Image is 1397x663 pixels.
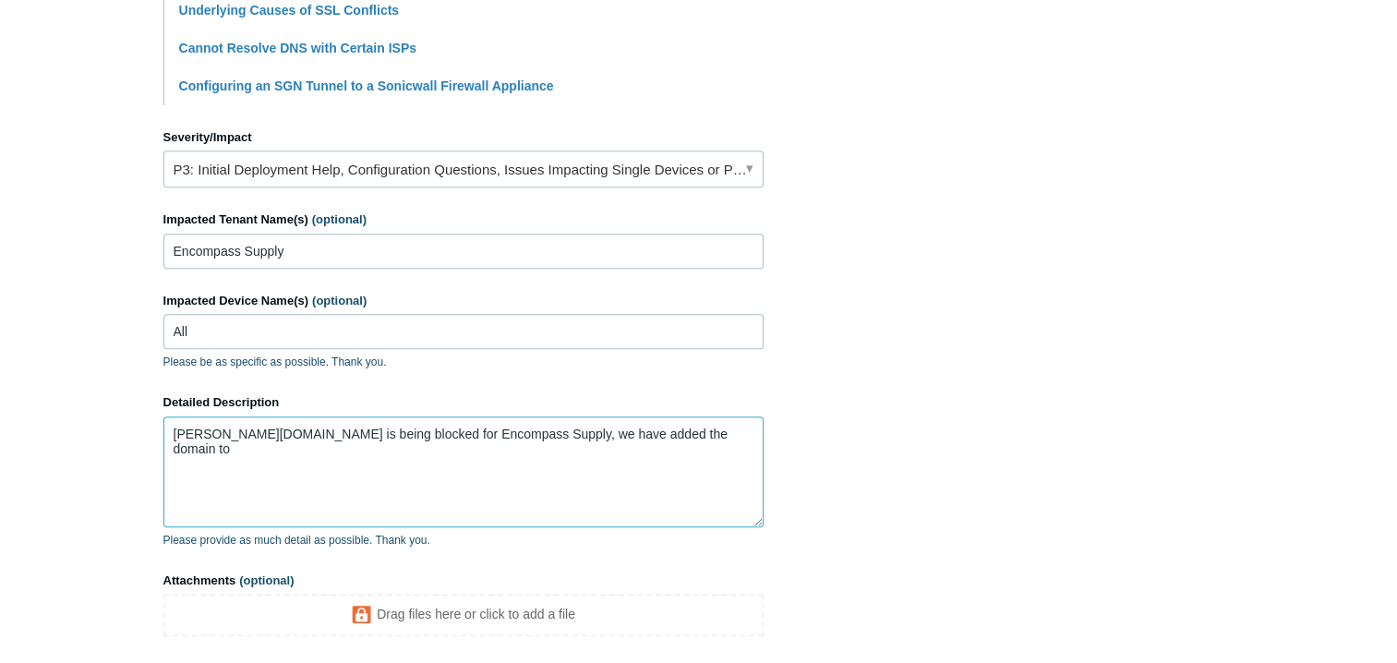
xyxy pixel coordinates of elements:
span: (optional) [239,573,294,587]
span: (optional) [312,212,367,226]
label: Detailed Description [163,393,764,412]
a: P3: Initial Deployment Help, Configuration Questions, Issues Impacting Single Devices or Past Out... [163,151,764,187]
label: Attachments [163,572,764,590]
a: Configuring an SGN Tunnel to a Sonicwall Firewall Appliance [179,78,554,93]
a: Cannot Resolve DNS with Certain ISPs [179,41,417,55]
p: Please be as specific as possible. Thank you. [163,354,764,370]
a: Underlying Causes of SSL Conflicts [179,3,400,18]
span: (optional) [312,294,367,307]
label: Severity/Impact [163,128,764,147]
p: Please provide as much detail as possible. Thank you. [163,532,764,548]
label: Impacted Tenant Name(s) [163,211,764,229]
label: Impacted Device Name(s) [163,292,764,310]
